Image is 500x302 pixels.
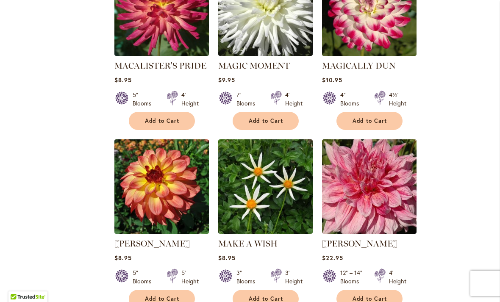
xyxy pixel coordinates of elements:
a: MAGICALLY DUN [322,50,417,58]
div: 7" Blooms [236,91,260,108]
a: MAGIC MOMENT [218,61,290,71]
span: Add to Cart [249,117,283,125]
a: MAKE A WISH [218,227,313,236]
a: MAKI [322,227,417,236]
button: Add to Cart [336,112,403,130]
iframe: Launch Accessibility Center [6,272,30,296]
button: Add to Cart [129,112,195,130]
div: 4' Height [181,91,199,108]
span: $8.95 [218,254,236,262]
div: 5" Blooms [133,269,156,285]
img: MAKE A WISH [218,139,313,234]
a: [PERSON_NAME] [114,238,190,249]
a: MACALISTER'S PRIDE [114,61,206,71]
div: 3" Blooms [236,269,260,285]
div: 4' Height [285,91,303,108]
img: MAKI [322,139,417,234]
a: [PERSON_NAME] [322,238,397,249]
img: MAI TAI [114,139,209,234]
span: $10.95 [322,76,342,84]
div: 5" Blooms [133,91,156,108]
button: Add to Cart [233,112,299,130]
div: 4' Height [389,269,406,285]
a: MAKE A WISH [218,238,278,249]
div: 3' Height [285,269,303,285]
a: MAGICALLY DUN [322,61,396,71]
span: $8.95 [114,76,132,84]
a: MACALISTER'S PRIDE [114,50,209,58]
div: 5' Height [181,269,199,285]
a: MAGIC MOMENT [218,50,313,58]
div: 4½' Height [389,91,406,108]
div: 12" – 14" Blooms [340,269,364,285]
span: $8.95 [114,254,132,262]
div: 4" Blooms [340,91,364,108]
span: Add to Cart [145,117,180,125]
span: $22.95 [322,254,343,262]
span: Add to Cart [353,117,387,125]
span: $9.95 [218,76,235,84]
a: MAI TAI [114,227,209,236]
